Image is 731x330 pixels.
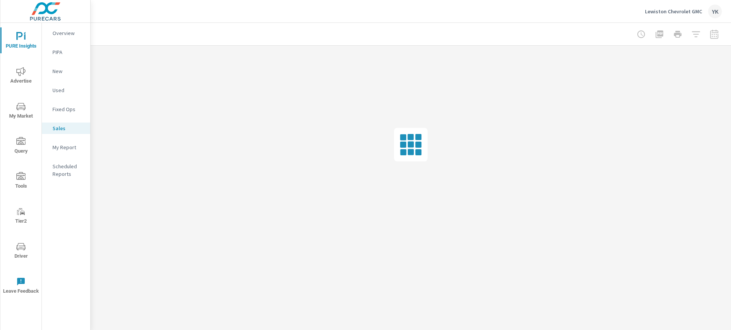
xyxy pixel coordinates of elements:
div: Used [42,84,90,96]
div: Scheduled Reports [42,161,90,180]
div: Sales [42,123,90,134]
div: New [42,65,90,77]
div: PIPA [42,46,90,58]
p: PIPA [53,48,84,56]
p: Fixed Ops [53,105,84,113]
p: My Report [53,143,84,151]
div: YK [708,5,722,18]
div: nav menu [0,23,41,303]
p: Sales [53,124,84,132]
span: Leave Feedback [3,277,39,296]
span: My Market [3,102,39,121]
p: Lewiston Chevrolet GMC [645,8,702,15]
span: Tier2 [3,207,39,226]
p: Overview [53,29,84,37]
span: Tools [3,172,39,191]
span: Query [3,137,39,156]
span: Advertise [3,67,39,86]
div: Fixed Ops [42,104,90,115]
span: Driver [3,242,39,261]
p: New [53,67,84,75]
p: Scheduled Reports [53,163,84,178]
span: PURE Insights [3,32,39,51]
div: Overview [42,27,90,39]
div: My Report [42,142,90,153]
p: Used [53,86,84,94]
